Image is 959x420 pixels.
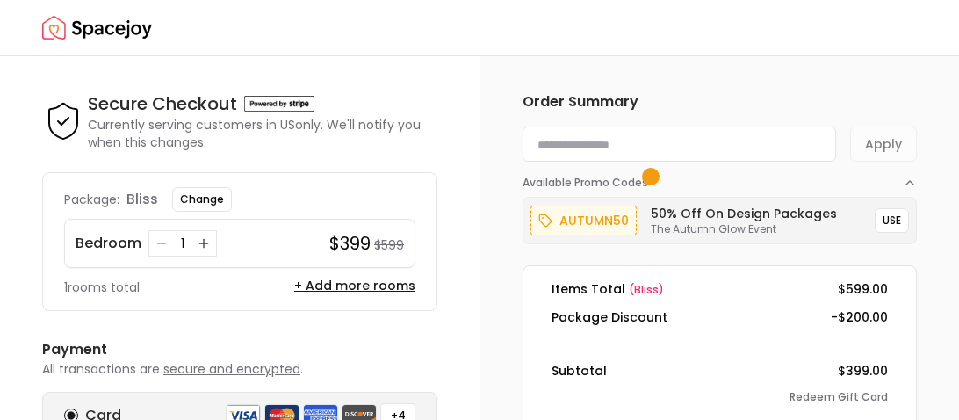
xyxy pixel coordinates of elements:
[651,222,837,236] p: The Autumn Glow Event
[42,360,437,378] p: All transactions are .
[88,91,237,116] h4: Secure Checkout
[875,208,909,233] button: USE
[838,280,888,298] dd: $599.00
[126,189,158,210] p: bliss
[651,205,837,222] h6: 50% Off on Design Packages
[790,390,888,404] button: Redeem Gift Card
[64,279,140,296] p: 1 rooms total
[523,162,917,190] button: Available Promo Codes
[294,277,415,294] button: + Add more rooms
[76,233,141,254] p: Bedroom
[523,91,917,112] h6: Order Summary
[42,11,152,46] img: Spacejoy Logo
[172,187,232,212] button: Change
[195,235,213,252] button: Increase quantity for Bedroom
[523,190,917,244] div: Available Promo Codes
[523,176,653,190] span: Available Promo Codes
[552,362,607,380] dt: Subtotal
[629,282,664,297] span: ( bliss )
[174,235,191,252] div: 1
[831,308,888,326] dd: -$200.00
[374,236,404,254] small: $599
[244,96,314,112] img: Powered by stripe
[88,116,437,151] p: Currently serving customers in US only. We'll notify you when this changes.
[552,280,664,298] dt: Items Total
[42,339,437,360] h6: Payment
[42,11,152,46] a: Spacejoy
[838,362,888,380] dd: $399.00
[552,308,667,326] dt: Package Discount
[329,231,371,256] h4: $399
[559,210,629,231] p: autumn50
[64,191,119,208] p: Package:
[163,360,300,378] span: secure and encrypted
[153,235,170,252] button: Decrease quantity for Bedroom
